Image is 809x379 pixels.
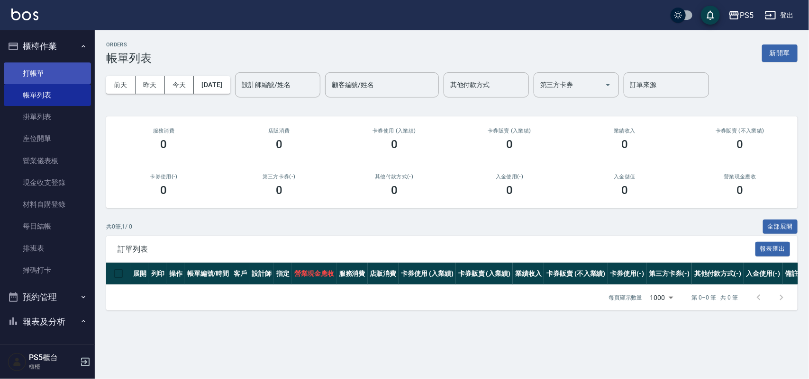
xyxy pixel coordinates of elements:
[692,263,744,285] th: 其他付款方式(-)
[694,174,786,180] h2: 營業現金應收
[761,7,798,24] button: 登出
[4,172,91,194] a: 現金收支登錄
[136,76,165,94] button: 昨天
[646,263,692,285] th: 第三方卡券(-)
[249,263,274,285] th: 設計師
[106,52,152,65] h3: 帳單列表
[149,263,167,285] th: 列印
[106,76,136,94] button: 前天
[233,128,325,134] h2: 店販消費
[118,245,755,254] span: 訂單列表
[399,263,456,285] th: 卡券使用 (入業績)
[544,263,608,285] th: 卡券販賣 (不入業績)
[391,138,398,151] h3: 0
[701,6,720,25] button: save
[4,128,91,150] a: 座位開單
[463,174,555,180] h2: 入金使用(-)
[336,263,368,285] th: 服務消費
[646,285,677,310] div: 1000
[463,128,555,134] h2: 卡券販賣 (入業績)
[4,84,91,106] a: 帳單列表
[161,184,167,197] h3: 0
[276,138,282,151] h3: 0
[185,263,232,285] th: 帳單編號/時間
[694,128,786,134] h2: 卡券販賣 (不入業績)
[763,220,798,234] button: 全部展開
[506,138,513,151] h3: 0
[506,184,513,197] h3: 0
[600,77,616,92] button: Open
[4,62,91,84] a: 打帳單
[4,34,91,59] button: 櫃檯作業
[274,263,292,285] th: 指定
[106,222,132,231] p: 共 0 筆, 1 / 0
[579,128,671,134] h2: 業績收入
[167,263,185,285] th: 操作
[118,128,210,134] h3: 服務消費
[4,215,91,237] a: 每日結帳
[231,263,249,285] th: 客戶
[744,263,783,285] th: 入金使用(-)
[131,263,149,285] th: 展開
[4,285,91,309] button: 預約管理
[4,150,91,172] a: 營業儀表板
[118,174,210,180] h2: 卡券使用(-)
[736,138,743,151] h3: 0
[276,184,282,197] h3: 0
[621,184,628,197] h3: 0
[692,293,738,302] p: 第 0–0 筆 共 0 筆
[106,42,152,48] h2: ORDERS
[782,263,800,285] th: 備註
[29,353,77,362] h5: PS5櫃台
[4,194,91,215] a: 材料自購登錄
[233,174,325,180] h2: 第三方卡券(-)
[4,309,91,334] button: 報表及分析
[368,263,399,285] th: 店販消費
[579,174,671,180] h2: 入金儲值
[609,293,643,302] p: 每頁顯示數量
[621,138,628,151] h3: 0
[736,184,743,197] h3: 0
[513,263,544,285] th: 業績收入
[4,106,91,128] a: 掛單列表
[194,76,230,94] button: [DATE]
[29,362,77,371] p: 櫃檯
[292,263,336,285] th: 營業現金應收
[8,353,27,371] img: Person
[755,244,791,253] a: 報表匯出
[348,128,440,134] h2: 卡券使用 (入業績)
[4,337,91,359] a: 報表目錄
[740,9,754,21] div: PS5
[456,263,513,285] th: 卡券販賣 (入業績)
[755,242,791,256] button: 報表匯出
[11,9,38,20] img: Logo
[4,259,91,281] a: 掃碼打卡
[391,184,398,197] h3: 0
[348,174,440,180] h2: 其他付款方式(-)
[762,44,798,62] button: 新開單
[725,6,757,25] button: PS5
[608,263,647,285] th: 卡券使用(-)
[762,48,798,57] a: 新開單
[4,238,91,259] a: 排班表
[165,76,194,94] button: 今天
[161,138,167,151] h3: 0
